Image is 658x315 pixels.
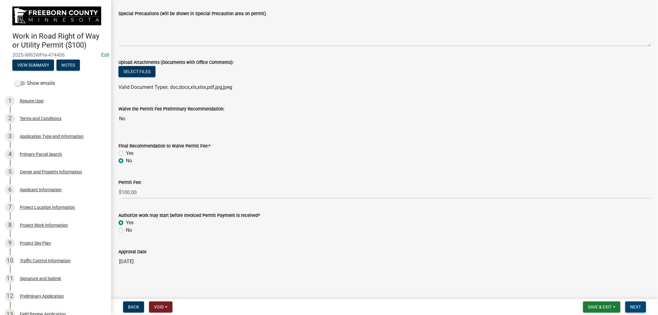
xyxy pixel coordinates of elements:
div: 6 [5,185,15,195]
label: Yes [126,150,134,157]
wm-modal-confirm: Notes [56,63,80,68]
div: Project Site Plan [20,241,51,245]
button: Back [123,301,144,313]
span: Save & Exit [588,305,612,309]
div: Project Work Information [20,223,68,227]
div: Require User [20,99,44,103]
label: Permit Fee: [118,180,142,185]
label: Special Precautions (will be shown in Special Precaution area on permit) [118,12,266,16]
span: $ [118,186,122,199]
span: Back [128,305,139,309]
div: 11 [5,274,15,284]
label: Yes [126,219,134,226]
div: Traffic Control Information [20,259,71,263]
div: 3 [5,131,15,141]
div: 9 [5,238,15,248]
div: Project Location Information [20,205,75,209]
h4: Work in Road Right of Way or Utility Permit ($100) [12,32,106,50]
wm-modal-confirm: Edit Application Number [101,52,110,58]
span: Valid Document Types: doc,docx,xls,xlsx,pdf,jpg,jpeg [118,84,232,90]
div: 2 [5,114,15,123]
div: 7 [5,202,15,212]
div: Terms and Conditions [20,116,61,121]
label: Approval Date [118,250,147,254]
label: Final Recommendation to Waive Permit Fee: [118,144,210,148]
label: Upload Attachments (Documents with Office Comments): [118,60,234,65]
div: Application Type and Information [20,134,84,139]
div: Owner and Property Information [20,170,82,174]
div: 1 [5,96,15,106]
button: Notes [56,60,80,71]
div: 5 [5,167,15,177]
div: Preliminary Application [20,294,64,298]
div: Primary Parcel Search [20,152,62,156]
wm-modal-confirm: Summary [12,63,54,68]
button: Void [149,301,172,313]
span: Void [154,305,164,309]
div: Applicant Information [20,188,62,192]
div: Signature and Submit [20,276,61,281]
label: No [126,157,132,164]
img: Freeborn County, Minnesota [12,6,101,25]
div: 12 [5,291,15,301]
label: Waive the Permit Fee Preliminary Recommendation: [118,107,224,111]
div: 10 [5,256,15,266]
button: Select files [118,66,155,77]
a: Edit [101,52,110,58]
button: Next [625,301,646,313]
div: 4 [5,149,15,159]
button: Save & Exit [583,301,620,313]
button: View Summary [12,60,54,71]
span: Next [630,305,641,309]
label: Show emails [15,80,55,87]
label: No [126,226,132,234]
span: 2025-WROWPre-474406 [12,52,99,58]
div: 8 [5,220,15,230]
label: Authorize work may start before Invoiced Permit Payment is received [118,213,260,218]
